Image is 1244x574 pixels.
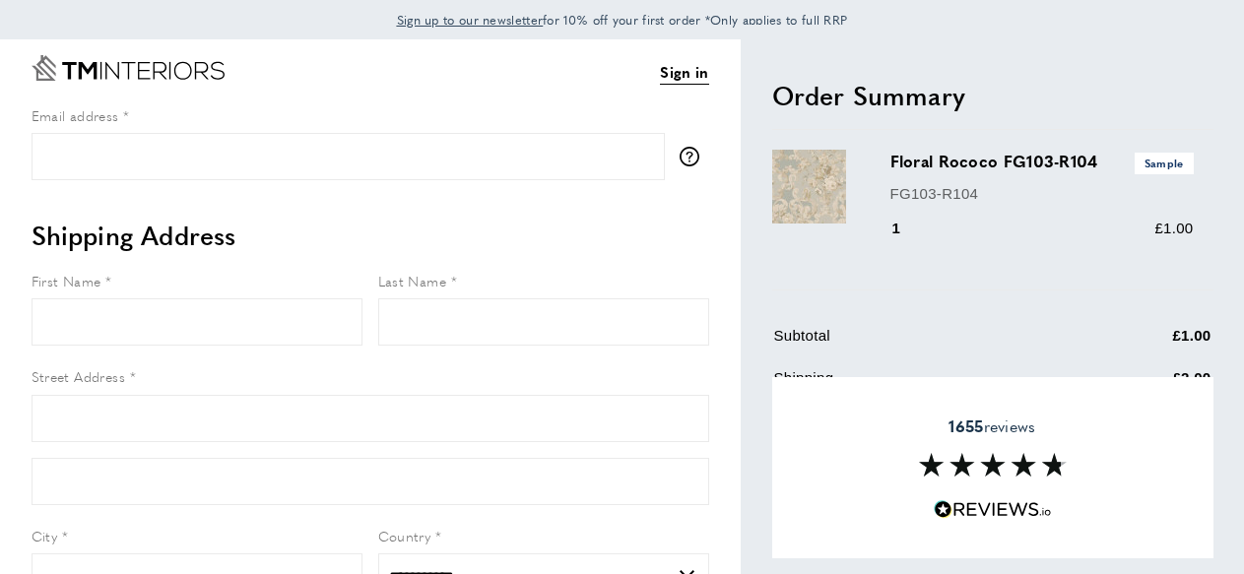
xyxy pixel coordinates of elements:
[919,453,1067,477] img: Reviews section
[660,60,708,85] a: Sign in
[397,11,848,29] span: for 10% off your first order *Only applies to full RRP
[397,11,544,29] span: Sign up to our newsletter
[949,416,1035,436] span: reviews
[1135,153,1194,173] span: Sample
[32,526,58,545] span: City
[1154,220,1193,236] span: £1.00
[772,150,846,223] img: Floral Rococo FG103-R104
[890,150,1194,173] h3: Floral Rococo FG103-R104
[772,78,1213,113] h2: Order Summary
[32,218,709,253] h2: Shipping Address
[378,271,447,290] span: Last Name
[397,10,544,30] a: Sign up to our newsletter
[32,366,126,386] span: Street Address
[774,366,1074,405] td: Shipping
[1076,366,1211,405] td: £2.00
[774,324,1074,362] td: Subtotal
[378,526,431,545] span: Country
[32,105,119,125] span: Email address
[890,182,1194,206] p: FG103-R104
[949,415,983,437] strong: 1655
[1076,324,1211,362] td: £1.00
[32,271,101,290] span: First Name
[32,55,225,81] a: Go to Home page
[934,500,1052,519] img: Reviews.io 5 stars
[890,217,929,240] div: 1
[680,147,709,166] button: More information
